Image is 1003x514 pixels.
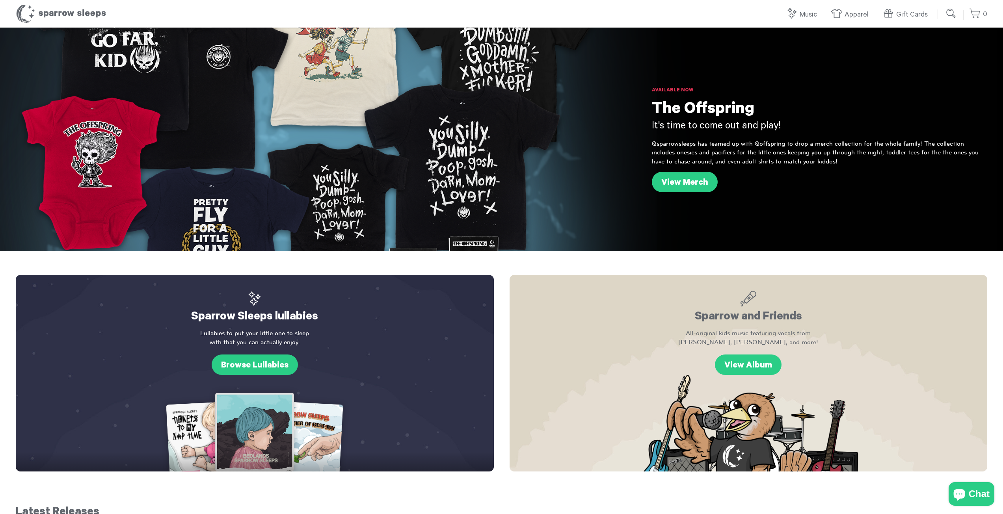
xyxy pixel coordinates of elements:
p: @sparrowsleeps has teamed up with @offspring to drop a merch collection for the whole family! The... [652,139,987,166]
a: Gift Cards [882,6,932,23]
a: Browse Lullabies [212,354,298,375]
h1: The Offspring [652,100,987,120]
p: All-original kids music featuring vocals from [525,329,972,347]
a: Music [786,6,821,23]
h2: Sparrow and Friends [525,291,972,325]
a: Apparel [831,6,873,23]
h2: Sparrow Sleeps lullabies [32,291,478,325]
inbox-online-store-chat: Shopify online store chat [946,482,997,508]
input: Submit [943,6,959,21]
h3: It's time to come out and play! [652,120,987,134]
a: View Merch [652,172,718,192]
span: with that you can actually enjoy. [32,338,478,347]
h1: Sparrow Sleeps [16,4,106,24]
p: Lullabies to put your little one to sleep [32,329,478,347]
a: View Album [715,354,782,375]
span: [PERSON_NAME], [PERSON_NAME], and more! [525,338,972,347]
h6: Available Now [652,87,987,95]
a: 0 [969,6,987,23]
